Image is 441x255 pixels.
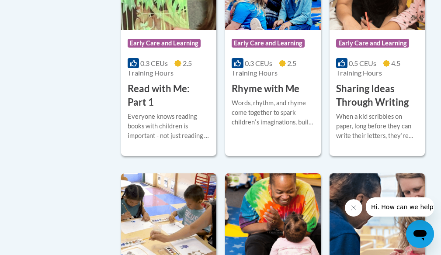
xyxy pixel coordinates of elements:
[128,112,210,141] div: Everyone knows reading books with children is important - not just reading to children ʹ but read...
[406,220,434,248] iframe: Button to launch messaging window
[336,82,418,109] h3: Sharing Ideas Through Writing
[232,82,299,96] h3: Rhyme with Me
[128,82,210,109] h3: Read with Me: Part 1
[232,98,314,127] div: Words, rhythm, and rhyme come together to spark childrenʹs imaginations, build strong relationshi...
[349,59,376,67] span: 0.5 CEUs
[5,6,71,13] span: Hi. How can we help?
[366,197,434,217] iframe: Message from company
[128,39,201,48] span: Early Care and Learning
[245,59,272,67] span: 0.3 CEUs
[232,39,305,48] span: Early Care and Learning
[336,39,409,48] span: Early Care and Learning
[336,112,418,141] div: When a kid scribbles on paper, long before they can write their letters, theyʹre starting to unde...
[345,199,362,217] iframe: Close message
[140,59,168,67] span: 0.3 CEUs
